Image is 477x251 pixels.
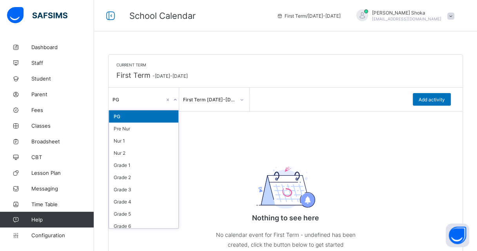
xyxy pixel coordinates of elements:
[152,73,188,79] span: - [DATE]-[DATE]
[31,60,94,66] span: Staff
[109,196,178,208] div: Grade 4
[372,10,441,16] span: [PERSON_NAME] Shoka
[31,216,94,223] span: Help
[109,135,178,147] div: Nur 1
[419,97,445,103] span: Add activity
[7,7,67,24] img: safsims
[109,183,178,196] div: Grade 3
[31,138,94,145] span: Broadsheet
[129,11,196,21] span: School Calendar
[31,44,94,50] span: Dashboard
[446,224,469,247] button: Open asap
[31,170,94,176] span: Lesson Plan
[109,123,178,135] div: Pre Nur
[31,201,94,207] span: Time Table
[116,71,188,79] span: First Term
[112,97,165,103] div: PG
[348,9,458,22] div: JoelShoka
[277,13,341,19] span: session/term information
[109,220,178,232] div: Grade 6
[31,75,94,82] span: Student
[31,185,94,192] span: Messaging
[109,171,178,183] div: Grade 2
[109,159,178,171] div: Grade 1
[31,107,94,113] span: Fees
[207,230,364,249] p: No calendar event for First Term - undefined has been created, click the button below to get started
[109,147,178,159] div: Nur 2
[31,232,94,238] span: Configuration
[372,16,441,21] span: [EMAIL_ADDRESS][DOMAIN_NAME]
[109,208,178,220] div: Grade 5
[256,167,315,209] img: event-empty.0b50acba01d3233fe5bd1989eafc593d.svg
[109,110,178,123] div: PG
[116,62,455,67] span: Current Term
[31,123,94,129] span: Classes
[207,214,364,222] p: Nothing to see here
[183,97,235,103] div: First Term [DATE]-[DATE]
[31,154,94,160] span: CBT
[31,91,94,97] span: Parent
